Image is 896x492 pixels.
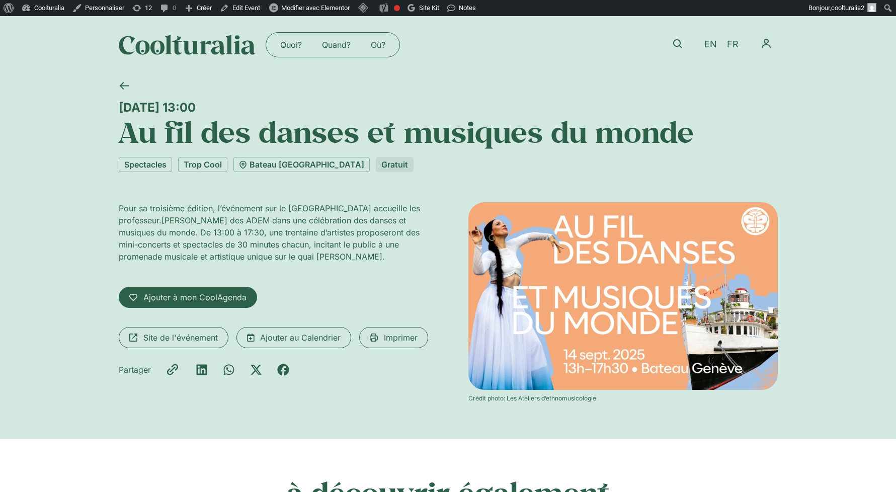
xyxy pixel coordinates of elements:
div: Gratuit [376,157,414,172]
a: Ajouter à mon CoolAgenda [119,287,257,308]
div: Partager sur x-twitter [250,364,262,376]
div: Crédit photo: Les Ateliers d’ethnomusicologie [468,394,778,403]
div: Partager sur whatsapp [223,364,235,376]
a: Quand? [312,37,361,53]
span: Site de l'événement [143,332,218,344]
span: Imprimer [384,332,418,344]
span: coolturalia2 [831,4,864,12]
a: Trop Cool [178,157,227,172]
span: Ajouter au Calendrier [260,332,341,344]
div: Partager [119,364,151,376]
a: Quoi? [270,37,312,53]
a: Bateau [GEOGRAPHIC_DATA] [233,157,370,172]
a: Spectacles [119,157,172,172]
div: Partager sur linkedin [196,364,208,376]
nav: Menu [270,37,395,53]
p: Pour sa troisième édition, l’événement sur le [GEOGRAPHIC_DATA] accueille les professeur.[PERSON_... [119,202,428,263]
button: Permuter le menu [755,32,778,55]
a: EN [699,37,722,52]
a: Imprimer [359,327,428,348]
div: Partager sur facebook [277,364,289,376]
h1: Au fil des danses et musiques du monde [119,115,778,149]
div: Expression clé principale non définie [394,5,400,11]
span: EN [704,39,717,50]
a: Site de l'événement [119,327,228,348]
nav: Menu [755,32,778,55]
a: Ajouter au Calendrier [236,327,351,348]
div: [DATE] 13:00 [119,100,778,115]
span: Ajouter à mon CoolAgenda [143,291,247,303]
span: Site Kit [419,4,439,12]
a: FR [722,37,744,52]
span: Modifier avec Elementor [281,4,350,12]
a: Où? [361,37,395,53]
span: FR [727,39,739,50]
